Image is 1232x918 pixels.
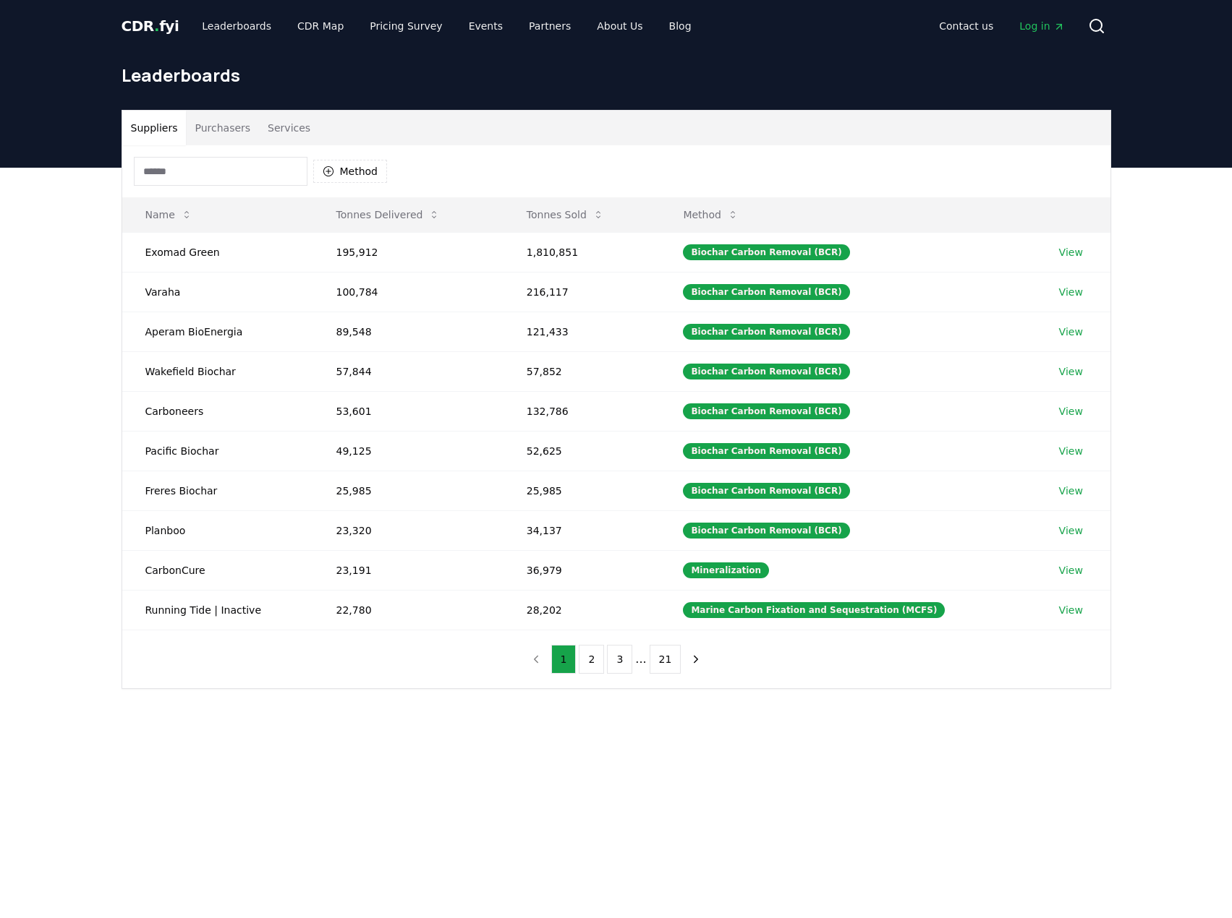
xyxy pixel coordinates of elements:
[1059,484,1083,498] a: View
[122,471,313,510] td: Freres Biochar
[683,244,849,260] div: Biochar Carbon Removal (BCR)
[683,483,849,499] div: Biochar Carbon Removal (BCR)
[122,510,313,550] td: Planboo
[1059,364,1083,379] a: View
[683,562,769,578] div: Mineralization
[683,284,849,300] div: Biochar Carbon Removal (BCR)
[927,13,1005,39] a: Contact us
[313,312,504,351] td: 89,548
[585,13,654,39] a: About Us
[1059,444,1083,458] a: View
[1059,325,1083,339] a: View
[122,590,313,630] td: Running Tide | Inactive
[313,471,504,510] td: 25,985
[504,590,660,630] td: 28,202
[313,232,504,272] td: 195,912
[504,550,660,590] td: 36,979
[504,312,660,351] td: 121,433
[683,364,849,379] div: Biochar Carbon Removal (BCR)
[313,550,504,590] td: 23,191
[190,13,283,39] a: Leaderboards
[313,351,504,391] td: 57,844
[1059,603,1083,617] a: View
[190,13,702,39] nav: Main
[517,13,582,39] a: Partners
[358,13,454,39] a: Pricing Survey
[1059,285,1083,299] a: View
[650,645,681,674] button: 21
[551,645,577,674] button: 1
[134,200,204,229] button: Name
[504,510,660,550] td: 34,137
[683,403,849,419] div: Biochar Carbon Removal (BCR)
[313,510,504,550] td: 23,320
[504,351,660,391] td: 57,852
[504,272,660,312] td: 216,117
[504,232,660,272] td: 1,810,851
[683,523,849,539] div: Biochar Carbon Removal (BCR)
[1059,245,1083,259] a: View
[684,645,708,674] button: next page
[313,391,504,431] td: 53,601
[504,391,660,431] td: 132,786
[313,590,504,630] td: 22,780
[1059,404,1083,419] a: View
[186,111,259,145] button: Purchasers
[515,200,616,229] button: Tonnes Sold
[122,550,313,590] td: CarbonCure
[635,651,646,668] li: ...
[504,471,660,510] td: 25,985
[122,111,187,145] button: Suppliers
[683,443,849,459] div: Biochar Carbon Removal (BCR)
[122,17,179,35] span: CDR fyi
[259,111,319,145] button: Services
[122,272,313,312] td: Varaha
[313,272,504,312] td: 100,784
[325,200,452,229] button: Tonnes Delivered
[1008,13,1076,39] a: Log in
[122,64,1111,87] h1: Leaderboards
[504,431,660,471] td: 52,625
[1019,19,1064,33] span: Log in
[286,13,355,39] a: CDR Map
[1059,563,1083,578] a: View
[313,160,388,183] button: Method
[122,351,313,391] td: Wakefield Biochar
[122,431,313,471] td: Pacific Biochar
[313,431,504,471] td: 49,125
[607,645,632,674] button: 3
[683,602,945,618] div: Marine Carbon Fixation and Sequestration (MCFS)
[658,13,703,39] a: Blog
[122,16,179,36] a: CDR.fyi
[122,312,313,351] td: Aperam BioEnergia
[683,324,849,340] div: Biochar Carbon Removal (BCR)
[579,645,604,674] button: 2
[457,13,514,39] a: Events
[927,13,1076,39] nav: Main
[122,232,313,272] td: Exomad Green
[154,17,159,35] span: .
[1059,523,1083,538] a: View
[671,200,750,229] button: Method
[122,391,313,431] td: Carboneers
